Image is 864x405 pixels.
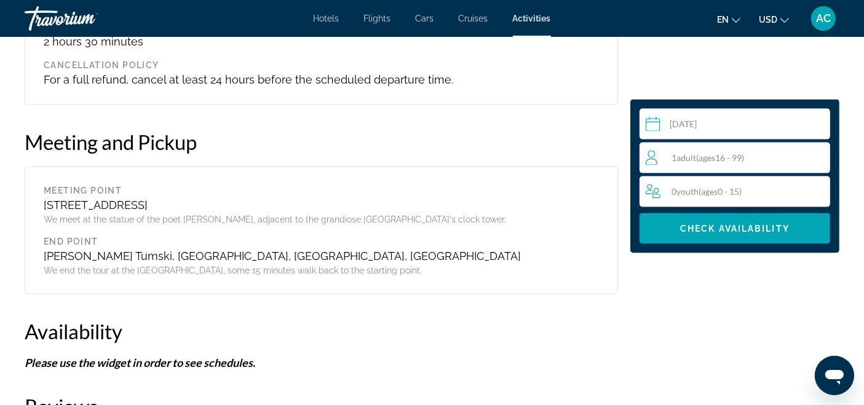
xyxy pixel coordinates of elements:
iframe: Buton lansare fereastră mesagerie [815,356,854,395]
button: Travelers: 1 adult, 0 children [640,143,830,207]
p: Please use the widget in order to see schedules. [25,356,618,369]
span: Adult [676,152,696,163]
a: Activities [513,14,551,23]
h2: Availability [25,319,122,344]
span: ( 16 - 99) [696,152,744,163]
div: Cancellation Policy [44,60,599,70]
span: ages [699,152,715,163]
button: Change language [717,10,740,28]
button: User Menu [807,6,839,31]
a: Travorium [25,2,148,34]
span: ages [701,186,718,197]
a: Flights [364,14,391,23]
div: Meeting Point [44,186,599,195]
a: Cars [416,14,434,23]
div: 2 hours 30 minutes [44,35,221,48]
div: We meet at the statue of the poet [PERSON_NAME], adjacent to the grandiose [GEOGRAPHIC_DATA]'s cl... [44,214,599,224]
div: We end the tour at the [GEOGRAPHIC_DATA], some 15 minutes walk back to the starting point. [44,265,599,275]
span: USD [759,15,777,25]
button: Change currency [759,10,789,28]
span: en [717,15,729,25]
a: Hotels [314,14,339,23]
a: Cruises [459,14,488,23]
button: Check Availability [640,213,830,244]
div: End point [44,237,599,246]
div: For a full refund, cancel at least 24 hours before the scheduled departure time. [44,73,599,86]
div: [PERSON_NAME] Tumski, [GEOGRAPHIC_DATA], [GEOGRAPHIC_DATA], [GEOGRAPHIC_DATA] [44,250,599,262]
h2: Meeting and Pickup [25,130,618,154]
span: 1 [672,152,744,163]
span: Check Availability [680,224,790,234]
span: AC [816,12,831,25]
span: 0 [672,186,742,197]
span: ( 0 - 15) [699,186,742,197]
span: Youth [676,186,699,197]
div: [STREET_ADDRESS] [44,199,599,211]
